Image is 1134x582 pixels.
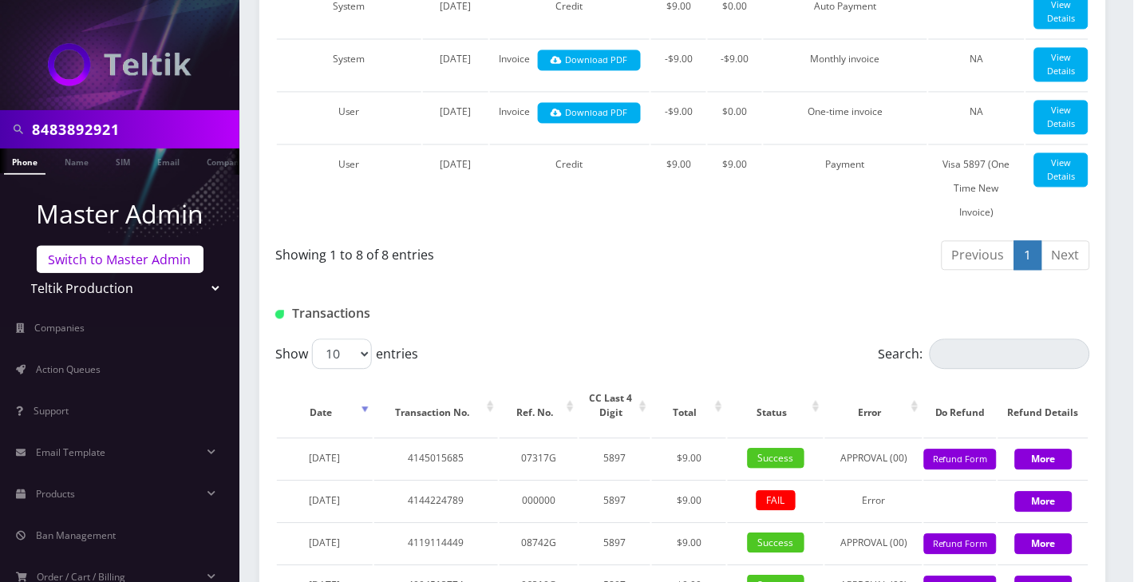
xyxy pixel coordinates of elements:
span: [DATE] [440,53,471,66]
a: View Details [1034,153,1089,188]
a: Next [1041,241,1090,271]
th: Refund Details [998,376,1089,437]
td: 4119114449 [374,523,498,564]
td: Visa 5897 (One Time New Invoice) [929,145,1025,233]
td: Credit [490,145,650,233]
td: User [277,145,421,233]
span: FAIL [757,491,796,511]
td: Invoice [490,92,650,143]
h1: Transactions [275,307,531,322]
td: Monthly invoice [764,39,927,90]
td: -$9.00 [651,92,706,143]
td: System [277,39,421,90]
a: Previous [942,241,1015,271]
button: More [1015,534,1073,555]
td: 000000 [500,481,577,521]
td: 4145015685 [374,438,498,479]
td: 08742G [500,523,577,564]
td: Payment [764,145,927,233]
a: View Details [1034,101,1089,135]
select: Showentries [312,339,372,370]
td: APPROVAL (00) [825,523,923,564]
a: View Details [1034,48,1089,82]
a: Company [199,148,252,173]
span: Action Queues [36,362,101,376]
span: [DATE] [310,494,341,508]
td: 07317G [500,438,577,479]
td: $9.00 [652,523,726,564]
td: Error [825,481,923,521]
td: 4144224789 [374,481,498,521]
span: Success [748,533,804,553]
td: NA [929,39,1025,90]
button: More [1015,492,1073,513]
a: Download PDF [538,50,641,72]
td: $9.00 [652,481,726,521]
td: $0.00 [708,92,762,143]
td: User [277,92,421,143]
a: Name [57,148,97,173]
a: Switch to Master Admin [37,246,203,273]
span: [DATE] [440,158,471,172]
input: Search: [930,339,1090,370]
label: Show entries [275,339,418,370]
th: Status: activate to sort column ascending [728,376,824,437]
span: [DATE] [310,536,341,550]
button: More [1015,449,1073,470]
a: SIM [108,148,138,173]
th: Error: activate to sort column ascending [825,376,923,437]
button: Refund Form [924,534,997,556]
a: Phone [4,148,45,175]
button: Refund Form [924,449,997,471]
span: Ban Management [36,529,116,542]
th: CC Last 4 Digit: activate to sort column ascending [579,376,651,437]
label: Search: [879,339,1090,370]
span: [DATE] [310,452,341,465]
th: Date: activate to sort column ascending [277,376,373,437]
span: [DATE] [440,105,471,119]
span: Companies [35,321,85,335]
td: $9.00 [651,145,706,233]
td: 5897 [579,523,651,564]
th: Ref. No.: activate to sort column ascending [500,376,577,437]
td: -$9.00 [651,39,706,90]
td: -$9.00 [708,39,762,90]
div: Showing 1 to 8 of 8 entries [275,240,671,265]
td: Invoice [490,39,650,90]
td: $9.00 [652,438,726,479]
th: Do Refund [924,376,997,437]
span: Support [34,404,69,418]
span: Email Template [36,445,105,459]
a: Email [149,148,188,173]
td: APPROVAL (00) [825,438,923,479]
img: Teltik Production [48,43,192,86]
th: Transaction No.: activate to sort column ascending [374,376,498,437]
span: Products [36,487,75,501]
td: 5897 [579,438,651,479]
td: 5897 [579,481,651,521]
span: Success [748,449,804,469]
td: $9.00 [708,145,762,233]
a: Download PDF [538,103,641,125]
th: Total: activate to sort column ascending [652,376,726,437]
img: Transactions [275,311,284,319]
td: NA [929,92,1025,143]
td: One-time invoice [764,92,927,143]
input: Search in Company [32,114,235,145]
a: 1 [1014,241,1042,271]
